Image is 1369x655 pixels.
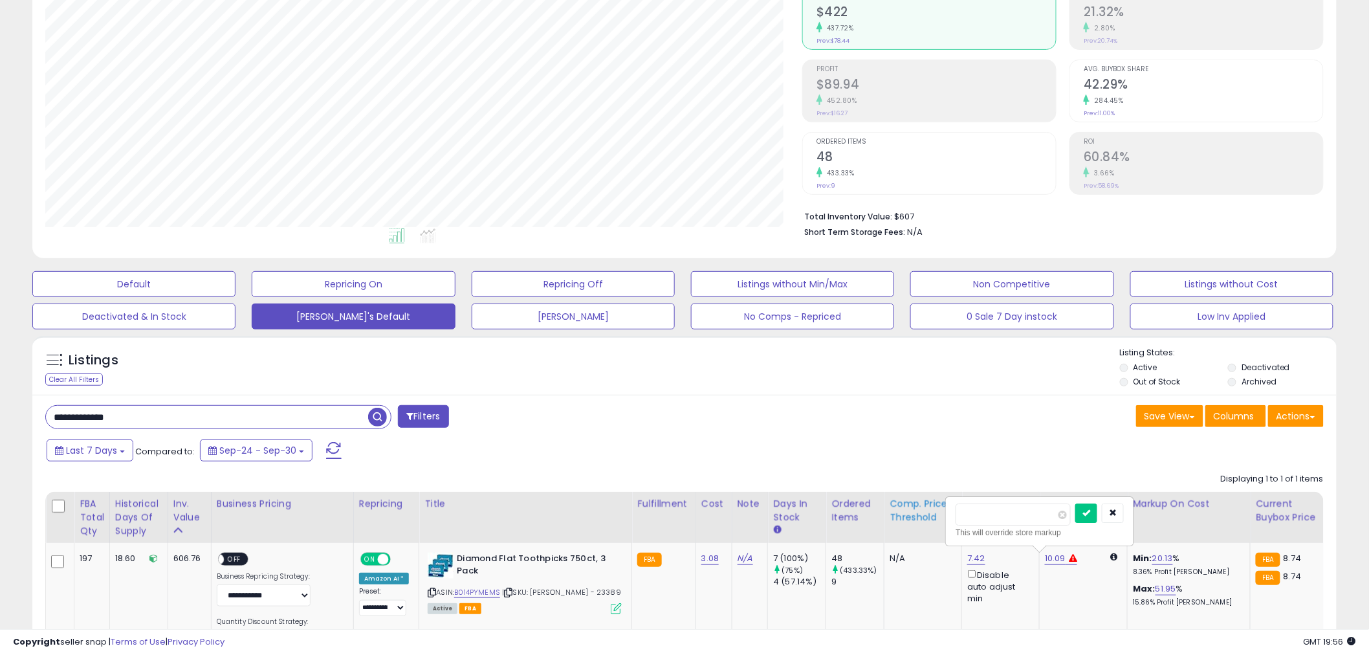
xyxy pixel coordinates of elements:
small: Prev: $78.44 [816,37,849,45]
div: Ordered Items [831,497,879,524]
h2: 60.84% [1084,150,1323,167]
span: 8.74 [1284,570,1302,583]
label: Business Repricing Strategy: [217,572,311,581]
strong: Copyright [13,636,60,648]
button: Filters [398,405,448,428]
div: 197 [80,553,100,564]
button: Non Competitive [910,271,1113,297]
small: 452.80% [822,96,857,105]
h2: $89.94 [816,77,1056,94]
div: Historical Days Of Supply [115,497,162,538]
div: 7 (100%) [773,553,826,564]
span: OFF [388,554,409,565]
small: Prev: 20.74% [1084,37,1117,45]
b: Max: [1133,583,1155,595]
div: Note [738,497,763,511]
button: Repricing On [252,271,455,297]
span: Avg. Buybox Share [1084,66,1323,73]
span: ROI [1084,139,1323,146]
span: 8.74 [1284,552,1302,564]
a: 51.95 [1155,583,1176,595]
button: [PERSON_NAME] [472,304,675,329]
div: % [1133,553,1240,577]
label: Deactivated [1242,362,1290,373]
small: 437.72% [822,23,854,33]
button: Actions [1268,405,1324,427]
span: Profit [816,66,1056,73]
small: FBA [1256,571,1280,585]
small: Prev: 58.69% [1084,182,1119,190]
h2: 21.32% [1084,5,1323,22]
a: B014PYMEMS [454,587,500,598]
button: Sep-24 - Sep-30 [200,439,312,461]
b: Diamond Flat Toothpicks 750ct, 3 Pack [457,553,614,580]
div: Days In Stock [773,497,820,524]
div: 9 [831,576,884,588]
th: The percentage added to the cost of goods (COGS) that forms the calculator for Min & Max prices. [1128,492,1251,543]
small: 2.80% [1090,23,1115,33]
small: FBA [1256,553,1280,567]
span: OFF [224,554,245,565]
div: seller snap | | [13,636,225,649]
div: Cost [701,497,727,511]
span: Compared to: [135,445,195,458]
button: 0 Sale 7 Day instock [910,304,1113,329]
button: Default [32,271,235,297]
small: 3.66% [1090,168,1115,178]
h2: 48 [816,150,1056,167]
span: N/A [907,226,923,238]
li: $607 [804,208,1314,223]
span: Last 7 Days [66,444,117,457]
div: % [1133,583,1240,607]
button: Columns [1205,405,1266,427]
small: Prev: $16.27 [816,109,848,117]
div: ASIN: [428,553,622,613]
p: 15.86% Profit [PERSON_NAME] [1133,598,1240,607]
b: Short Term Storage Fees: [804,227,905,238]
button: Deactivated & In Stock [32,304,235,329]
label: Active [1134,362,1157,373]
a: 20.13 [1152,552,1173,565]
label: Archived [1242,376,1276,387]
div: 606.76 [173,553,201,564]
a: N/A [738,552,753,565]
h2: 42.29% [1084,77,1323,94]
div: Comp. Price Threshold [890,497,956,524]
div: 48 [831,553,884,564]
div: Title [424,497,626,511]
button: Save View [1136,405,1203,427]
button: No Comps - Repriced [691,304,894,329]
div: 4 (57.14%) [773,576,826,588]
button: Low Inv Applied [1130,304,1333,329]
div: Current Buybox Price [1256,497,1322,524]
div: Amazon AI * [359,573,410,584]
small: (433.33%) [840,565,877,575]
a: Privacy Policy [168,636,225,648]
button: Listings without Min/Max [691,271,894,297]
span: 2025-10-8 19:56 GMT [1304,636,1356,648]
span: All listings currently available for purchase on Amazon [428,603,457,614]
small: 284.45% [1090,96,1124,105]
span: ON [362,554,378,565]
a: 3.08 [701,552,719,565]
img: 51M3mmXaKmL._SL40_.jpg [428,553,454,579]
div: FBA Total Qty [80,497,104,538]
small: 433.33% [822,168,855,178]
span: Ordered Items [816,139,1056,146]
a: 7.42 [967,552,985,565]
button: Repricing Off [472,271,675,297]
a: Terms of Use [111,636,166,648]
small: Prev: 11.00% [1084,109,1115,117]
span: Sep-24 - Sep-30 [219,444,296,457]
small: (75%) [782,565,804,575]
small: FBA [637,553,661,567]
div: Displaying 1 to 1 of 1 items [1221,473,1324,485]
h2: $422 [816,5,1056,22]
div: N/A [890,553,952,564]
span: Columns [1214,410,1254,423]
div: Disable auto adjust min [967,568,1029,605]
small: Prev: 9 [816,182,835,190]
p: Listing States: [1120,347,1337,359]
h5: Listings [69,351,118,370]
span: FBA [459,603,481,614]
